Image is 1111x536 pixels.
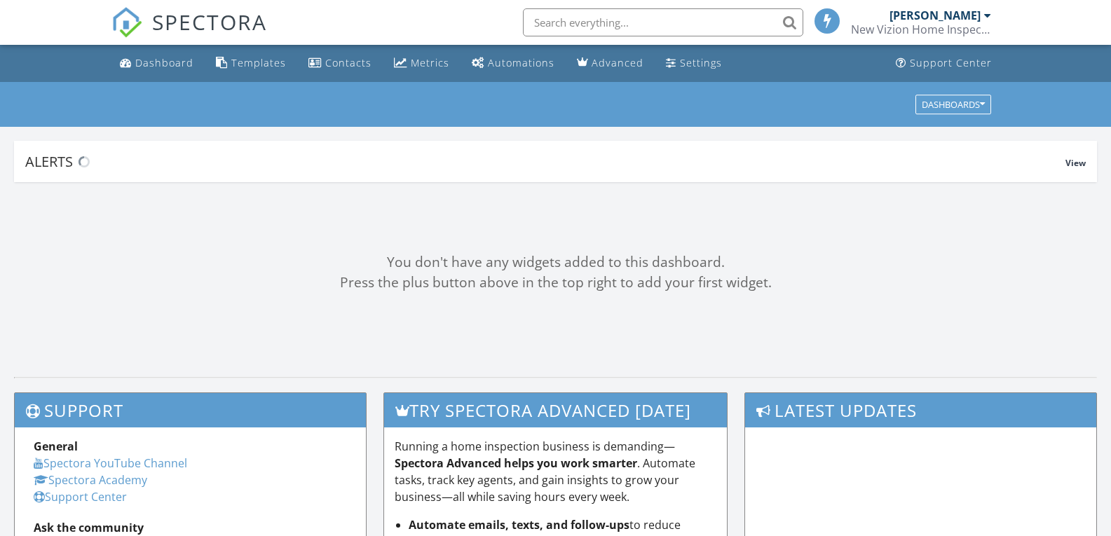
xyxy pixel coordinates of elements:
[14,252,1097,273] div: You don't have any widgets added to this dashboard.
[388,50,455,76] a: Metrics
[571,50,649,76] a: Advanced
[34,439,78,454] strong: General
[114,50,199,76] a: Dashboard
[15,393,366,427] h3: Support
[135,56,193,69] div: Dashboard
[409,517,629,532] strong: Automate emails, texts, and follow-ups
[34,455,187,471] a: Spectora YouTube Channel
[915,95,991,114] button: Dashboards
[523,8,803,36] input: Search everything...
[111,19,267,48] a: SPECTORA
[303,50,377,76] a: Contacts
[592,56,643,69] div: Advanced
[34,489,127,504] a: Support Center
[745,393,1096,427] h3: Latest Updates
[384,393,727,427] h3: Try spectora advanced [DATE]
[210,50,292,76] a: Templates
[231,56,286,69] div: Templates
[14,273,1097,293] div: Press the plus button above in the top right to add your first widget.
[34,472,147,488] a: Spectora Academy
[922,99,985,109] div: Dashboards
[680,56,722,69] div: Settings
[890,50,997,76] a: Support Center
[851,22,991,36] div: New Vizion Home Inspections
[910,56,992,69] div: Support Center
[111,7,142,38] img: The Best Home Inspection Software - Spectora
[488,56,554,69] div: Automations
[411,56,449,69] div: Metrics
[660,50,728,76] a: Settings
[325,56,372,69] div: Contacts
[890,8,981,22] div: [PERSON_NAME]
[395,455,637,471] strong: Spectora Advanced helps you work smarter
[1065,157,1086,169] span: View
[34,519,347,536] div: Ask the community
[25,152,1065,171] div: Alerts
[466,50,560,76] a: Automations (Basic)
[395,438,716,505] p: Running a home inspection business is demanding— . Automate tasks, track key agents, and gain ins...
[152,7,267,36] span: SPECTORA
